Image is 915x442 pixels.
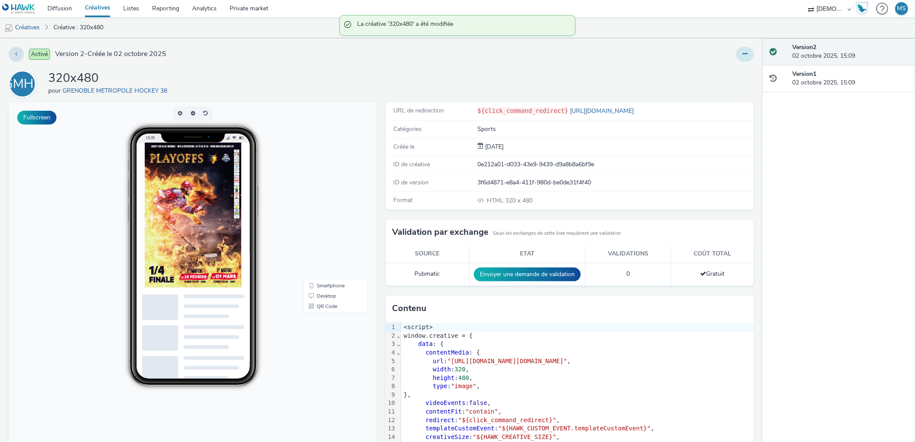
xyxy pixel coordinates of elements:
[401,416,754,425] div: : ,
[386,349,396,357] div: 4
[386,340,396,349] div: 3
[426,399,466,406] span: videoEvents
[426,425,495,432] span: templateCustomEvent
[308,181,336,186] span: Smartphone
[426,349,469,356] span: contentMedia
[418,340,433,347] span: data
[473,433,556,440] span: "${HAWK_CREATIVE_SIZE}"
[3,72,41,96] div: GMH3
[793,70,817,78] strong: Version 1
[426,417,454,423] span: redirect
[478,178,753,187] div: 3f6d4871-e8a4-411f-980d-be0de31f4f40
[17,111,56,125] button: Fullscreen
[700,270,725,278] span: Gratuit
[433,358,444,364] span: url
[433,374,455,381] span: height
[454,366,465,373] span: 320
[386,399,396,408] div: 10
[401,340,754,349] div: : {
[308,191,327,196] span: Desktop
[585,245,671,263] th: Validations
[498,425,650,432] span: "${HAWK_CUSTOM_EVENT.templateCustomEvent}"
[401,349,754,357] div: : {
[401,365,754,374] div: : ,
[386,374,396,383] div: 7
[386,332,396,340] div: 2
[401,357,754,366] div: : ,
[386,433,396,442] div: 14
[396,332,401,339] span: Fold line
[296,189,358,199] li: Desktop
[386,263,469,286] td: Pubmatic
[48,87,62,95] span: pour
[484,143,504,151] div: Création 02 octobre 2025, 15:09
[856,2,868,16] img: Hawk Academy
[458,374,469,381] span: 480
[478,107,569,114] code: ${click_command_redirect}
[401,433,754,442] div: : ,
[466,408,498,415] span: "contain"
[486,196,533,205] span: 320 x 480
[401,408,754,416] div: : ,
[469,399,487,406] span: false
[386,424,396,433] div: 13
[458,417,557,423] span: "${click_command_redirect}"
[386,323,396,332] div: 1
[426,408,462,415] span: contentFit
[474,268,581,281] button: Envoyer une demande de validation
[426,433,469,440] span: creativeSize
[487,196,506,205] span: HTML
[386,357,396,366] div: 5
[478,125,753,134] div: Sports
[433,383,448,389] span: type
[386,391,396,399] div: 9
[401,424,754,433] div: : ,
[62,87,171,95] a: GRENOBLE METROPOLE HOCKEY 38
[401,332,754,340] div: window.creative = {
[296,199,358,209] li: QR Code
[392,302,426,315] h3: Contenu
[4,24,13,32] img: mobile
[48,70,171,87] h1: 320x480
[447,358,567,364] span: "[URL][DOMAIN_NAME][DOMAIN_NAME]"
[856,2,872,16] a: Hawk Academy
[308,202,329,207] span: QR Code
[401,323,754,332] div: <script>
[401,399,754,408] div: : ,
[29,49,50,60] span: Activé
[393,106,444,115] span: URL de redirection
[386,245,469,263] th: Source
[386,416,396,425] div: 12
[386,408,396,416] div: 11
[793,43,817,51] strong: Version 2
[493,230,621,237] small: Seuls les exchanges de cette liste requièrent une validation
[568,107,637,115] a: [URL][DOMAIN_NAME]
[393,160,430,168] span: ID de créative
[469,245,585,263] th: Etat
[433,366,451,373] span: width
[137,33,146,38] span: 15:09
[393,143,414,151] span: Créée le
[396,349,401,356] span: Fold line
[897,2,906,15] div: MS
[671,245,754,263] th: Coût total
[484,143,504,151] span: [DATE]
[393,125,422,133] span: Catégories
[357,20,566,31] span: La créative '320x480' a été modifiée
[401,374,754,383] div: : ,
[401,391,754,399] div: },
[2,3,35,14] img: undefined Logo
[386,365,396,374] div: 6
[393,178,429,187] span: ID de version
[396,340,401,347] span: Fold line
[451,383,476,389] span: "image"
[401,382,754,391] div: : ,
[296,178,358,189] li: Smartphone
[793,43,908,61] div: 02 octobre 2025, 15:09
[49,17,108,38] a: Créative : 320x480
[392,226,489,239] h3: Validation par exchange
[386,382,396,391] div: 8
[478,160,753,169] div: 0e212a01-d033-43e9-9439-d9a8b8a6bf9e
[9,80,40,88] a: GMH3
